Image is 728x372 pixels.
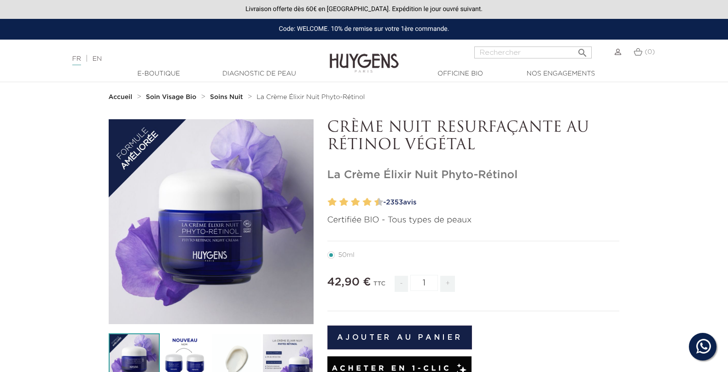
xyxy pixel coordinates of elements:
a: Soin Visage Bio [146,93,199,101]
input: Rechercher [474,46,592,58]
strong: Soins Nuit [210,94,243,100]
a: EN [93,56,102,62]
i:  [577,45,588,56]
p: Certifiée BIO - Tous types de peaux [327,214,620,227]
label: 3 [338,196,341,209]
label: 2 [330,196,337,209]
input: Quantité [410,275,438,291]
label: 9 [373,196,376,209]
a: Soins Nuit [210,93,245,101]
span: 42,90 € [327,277,371,288]
span: La Crème Élixir Nuit Phyto-Rétinol [256,94,365,100]
label: 7 [361,196,364,209]
button: Ajouter au panier [327,325,472,349]
a: E-Boutique [113,69,205,79]
a: -2353avis [380,196,620,209]
div: TTC [373,274,385,299]
h1: La Crème Élixir Nuit Phyto-Rétinol [327,169,620,182]
label: 50ml [327,251,366,259]
a: FR [72,56,81,65]
strong: Accueil [109,94,133,100]
label: 8 [365,196,372,209]
a: Accueil [109,93,134,101]
img: Huygens [330,39,399,74]
label: 4 [341,196,348,209]
label: 10 [376,196,383,209]
label: 1 [326,196,329,209]
a: Officine Bio [414,69,507,79]
p: CRÈME NUIT RESURFAÇANTE AU RÉTINOL VÉGÉTAL [327,119,620,155]
a: La Crème Élixir Nuit Phyto-Rétinol [256,93,365,101]
label: 6 [353,196,360,209]
a: Nos engagements [515,69,607,79]
span: + [440,276,455,292]
div: | [68,53,297,64]
span: (0) [645,49,655,55]
button:  [574,44,591,56]
label: 5 [349,196,352,209]
strong: Soin Visage Bio [146,94,197,100]
span: 2353 [386,199,403,206]
span: - [395,276,408,292]
a: Diagnostic de peau [213,69,305,79]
